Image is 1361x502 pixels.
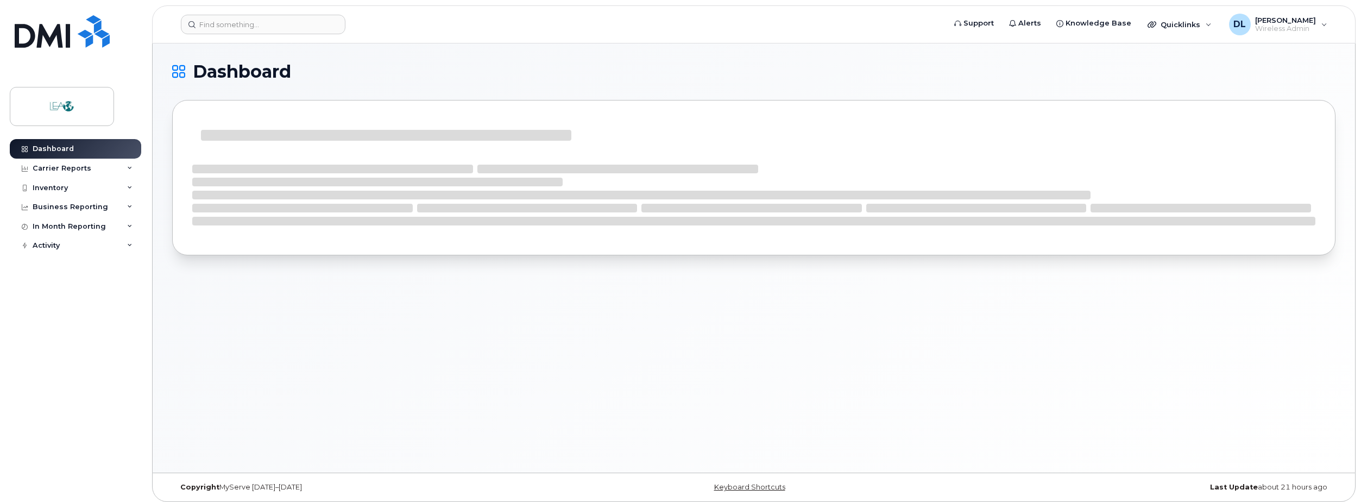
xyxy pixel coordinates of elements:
[1210,483,1258,491] strong: Last Update
[172,483,560,492] div: MyServe [DATE]–[DATE]
[193,64,291,80] span: Dashboard
[948,483,1335,492] div: about 21 hours ago
[714,483,785,491] a: Keyboard Shortcuts
[180,483,219,491] strong: Copyright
